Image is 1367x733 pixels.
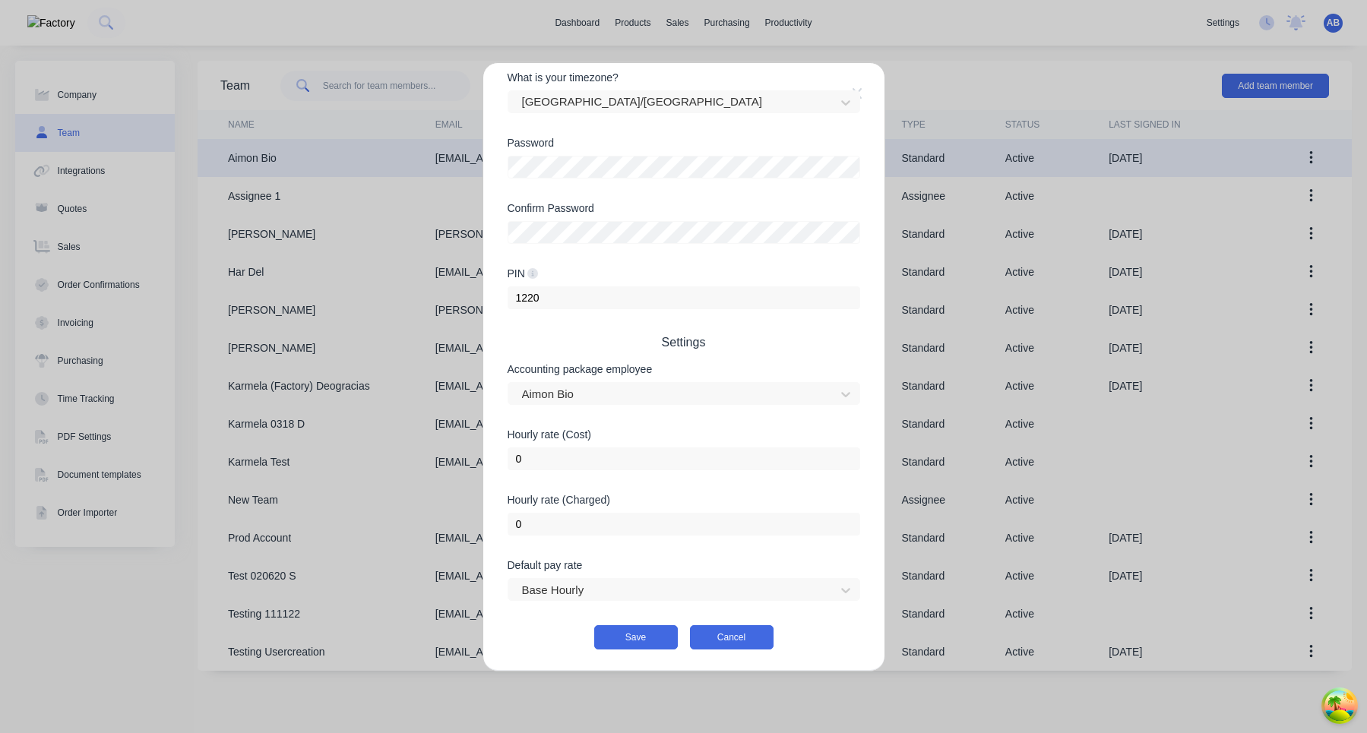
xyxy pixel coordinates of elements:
[508,364,860,374] div: Accounting package employee
[690,625,774,649] button: Cancel
[508,429,860,440] div: Hourly rate (Cost)
[508,72,860,83] div: What is your timezone?
[508,267,539,280] div: PIN
[508,447,860,470] input: $0
[508,333,860,352] span: Settings
[508,137,860,148] div: Password
[1324,690,1355,721] button: Open Tanstack query devtools
[508,513,860,536] input: $0
[508,494,860,505] div: Hourly rate (Charged)
[594,625,678,649] button: Save
[508,203,860,213] div: Confirm Password
[508,560,860,570] div: Default pay rate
